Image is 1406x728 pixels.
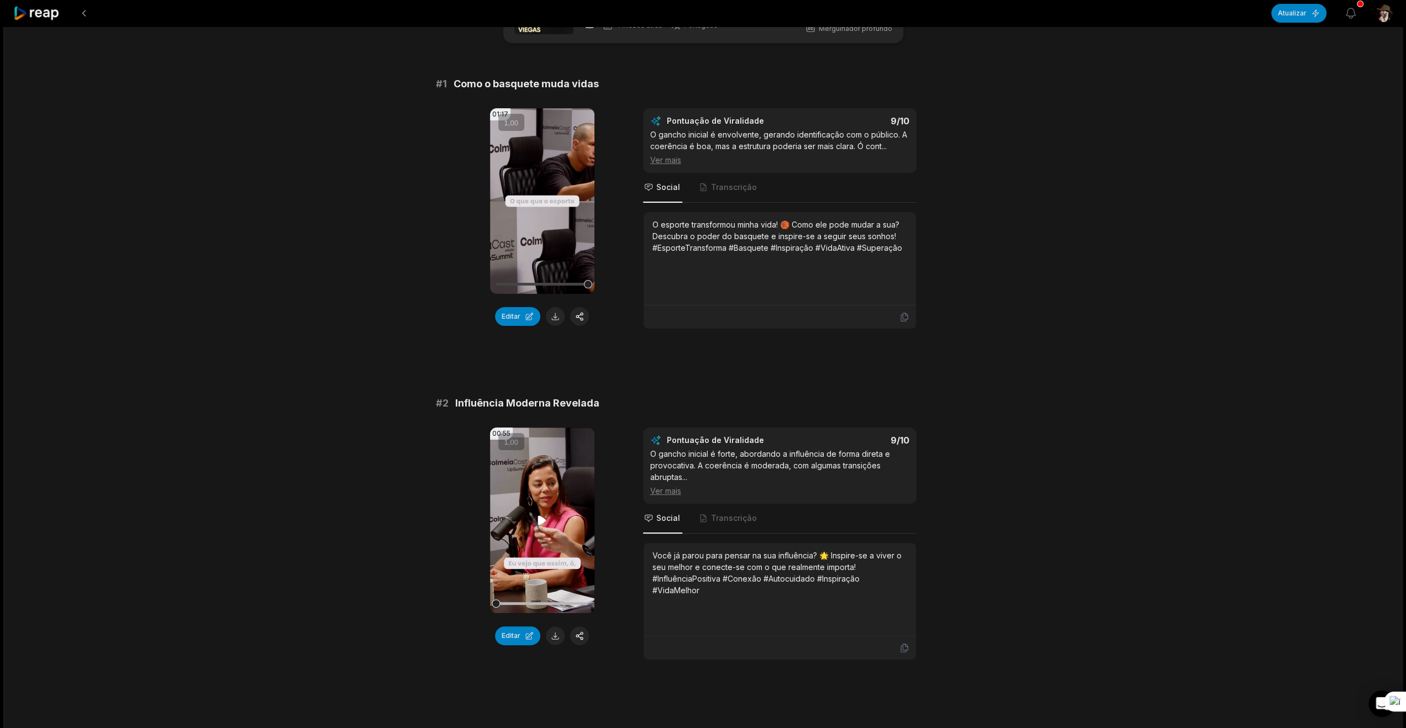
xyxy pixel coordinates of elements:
[1271,4,1326,23] button: Atualizar
[454,78,599,89] font: Como o basquete muda vidas
[1278,9,1307,17] font: Atualizar
[650,486,681,495] font: Ver mais
[667,116,764,125] font: Pontuação de Viralidade
[650,155,681,165] font: Ver mais
[616,21,662,29] font: 4 meses atrás
[650,130,907,151] font: O gancho inicial é envolvente, gerando identificação com o público. A coerência é boa, mas a estr...
[652,220,902,252] font: O esporte transformou minha vida! 🏀 Como ele pode mudar a sua? Descubra o poder do basquete e ins...
[643,504,917,534] nav: Abas
[443,397,449,409] font: 2
[819,24,892,33] font: Mergulhador profundo
[495,626,540,645] button: Editar
[495,307,540,326] button: Editar
[891,115,909,126] font: 9/10
[652,551,902,595] font: Você já parou para pensar na sua influência? 🌟 Inspire-se a viver o seu melhor e conecte-se com o...
[643,173,917,203] nav: Abas
[882,141,887,151] font: ...
[436,397,443,409] font: #
[502,631,520,640] font: Editar
[436,78,443,89] font: #
[656,182,680,192] font: Social
[682,472,687,482] font: ...
[443,78,447,89] font: 1
[502,312,520,320] font: Editar
[711,513,757,523] font: Transcrição
[891,435,909,446] font: 9/10
[656,513,680,523] font: Social
[711,182,757,192] font: Transcrição
[667,435,764,445] font: Pontuação de Viralidade
[455,397,599,409] font: Influência Moderna Revelada
[650,449,890,482] font: O gancho inicial é forte, abordando a influência de forma direta e provocativa. A coerência é mod...
[1368,690,1395,717] div: Abra o Intercom Messenger
[684,21,718,29] font: Português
